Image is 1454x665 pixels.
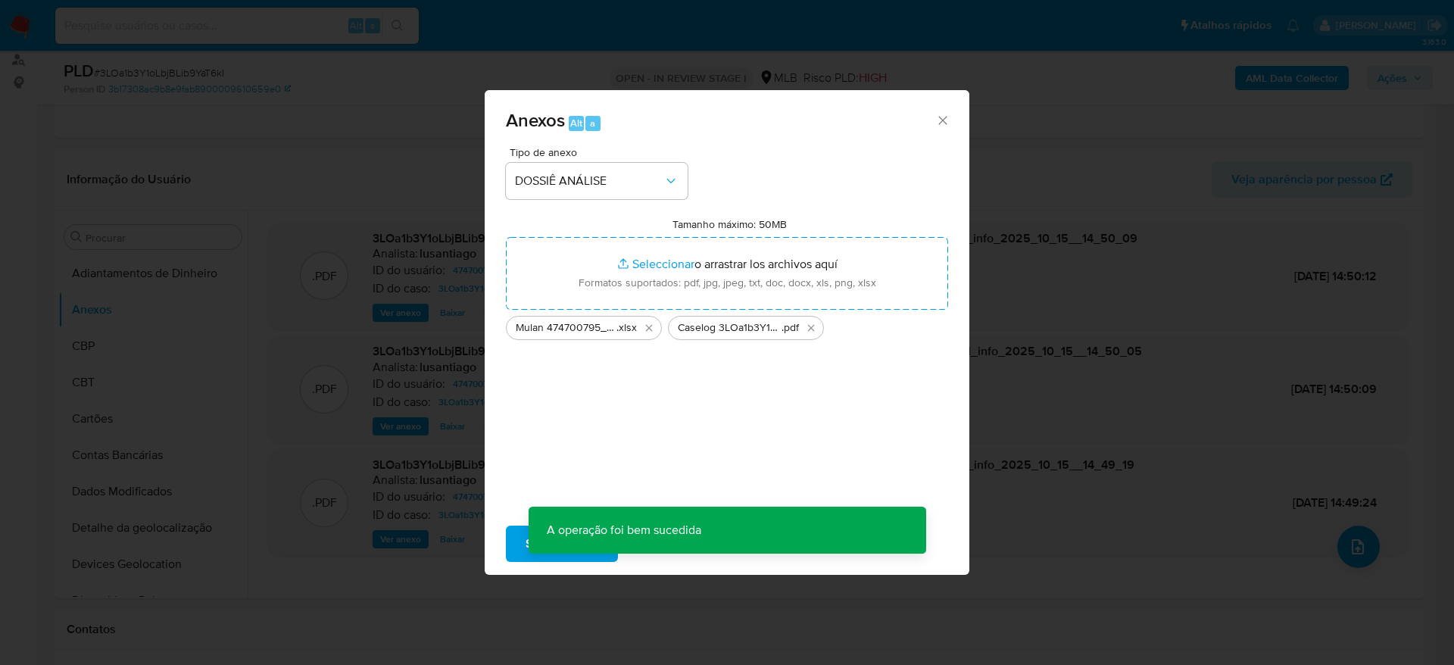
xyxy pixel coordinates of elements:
[616,320,637,336] span: .xlsx
[526,527,598,560] span: Subir arquivo
[506,163,688,199] button: DOSSIÊ ANÁLISE
[640,319,658,337] button: Eliminar Mulan 474700795_2025_10_14_17_20_07.xlsx
[802,319,820,337] button: Eliminar Caselog 3LOa1b3Y1oLbjBLib9YaT6kI_2025_10_14_17_23_08.pdf
[516,320,616,336] span: Mulan 474700795_2025_10_14_17_20_07
[506,526,618,562] button: Subir arquivo
[590,116,595,130] span: a
[935,113,949,126] button: Cerrar
[644,527,693,560] span: Cancelar
[506,107,565,133] span: Anexos
[672,217,787,231] label: Tamanho máximo: 50MB
[529,507,719,554] p: A operação foi bem sucedida
[678,320,782,336] span: Caselog 3LOa1b3Y1oLbjBLib9YaT6kI_2025_10_14_17_23_08
[515,173,663,189] span: DOSSIÊ ANÁLISE
[510,147,691,158] span: Tipo de anexo
[782,320,799,336] span: .pdf
[570,116,582,130] span: Alt
[506,310,948,340] ul: Archivos seleccionados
